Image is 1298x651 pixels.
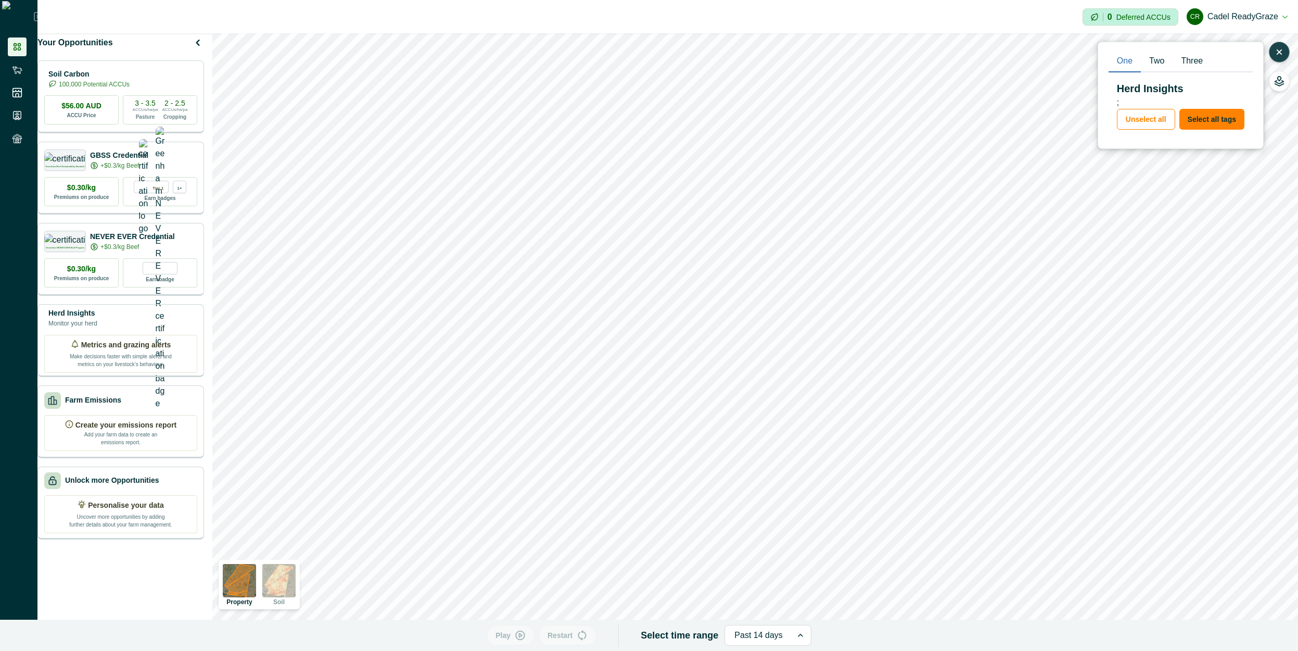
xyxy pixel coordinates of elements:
[44,234,86,244] img: certification logo
[1187,4,1288,29] button: Cadel ReadyGrazeCadel ReadyGraze
[44,153,86,163] img: certification logo
[48,308,97,319] p: Herd Insights
[226,599,252,605] p: Property
[135,99,156,107] p: 3 - 3.5
[100,161,139,170] p: +$0.3/kg Beef
[164,99,185,107] p: 2 - 2.5
[548,630,572,641] p: Restart
[173,181,186,193] div: more credentials avaialble
[539,625,596,646] button: Restart
[136,113,155,121] p: Pasture
[262,564,296,597] img: soil preview
[88,500,164,511] p: Personalise your data
[223,564,256,597] img: property preview
[1141,51,1173,72] button: Two
[1117,109,1175,130] button: Unselect all
[144,193,175,202] p: Earn badges
[487,625,535,646] button: Play
[61,101,101,111] p: $56.00 AUD
[177,184,182,191] p: 1+
[54,274,109,282] p: Premiums on produce
[162,107,188,113] p: ACCUs/ha/pa
[82,431,160,446] p: Add your farm data to create an emissions report.
[152,184,163,191] p: Tier 1
[45,166,84,168] p: Greenham Beef Sustainability Standard
[273,599,285,605] p: Soil
[133,107,158,113] p: ACCUs/ha/pa
[90,231,175,242] p: NEVER EVER Credential
[2,1,34,32] img: Logo
[37,36,113,49] p: Your Opportunities
[67,111,96,119] p: ACCU Price
[1108,13,1112,21] p: 0
[156,127,165,410] img: Greenham NEVER EVER certification badge
[67,182,96,193] p: $0.30/kg
[495,630,511,641] p: Play
[65,395,121,406] p: Farm Emissions
[163,113,186,121] p: Cropping
[81,340,171,350] p: Metrics and grazing alerts
[90,150,148,161] p: GBSS Credential
[1116,13,1170,21] p: Deferred ACCUs
[48,319,97,328] p: Monitor your herd
[69,350,173,368] p: Make decisions faster with simple alerts and metrics on your livestock’s behaviour.
[1109,51,1141,72] button: One
[48,69,130,80] p: Soil Carbon
[641,629,718,643] p: Select time range
[54,193,109,201] p: Premiums on produce
[139,139,148,235] img: certification logo
[100,242,139,252] p: +$0.3/kg Beef
[46,247,84,249] p: Greenham NEVER EVER Beef Program
[59,80,130,89] p: 100,000 Potential ACCUs
[69,511,173,529] p: Uncover more opportunities by adding further details about your farm management.
[65,475,159,486] p: Unlock more Opportunities
[75,420,177,431] p: Create your emissions report
[1117,81,1244,96] p: Herd Insights
[1173,51,1211,72] button: Three
[1109,72,1253,138] div: ;
[67,264,96,274] p: $0.30/kg
[1179,109,1244,130] button: Select all tags
[146,274,174,283] p: Earn badge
